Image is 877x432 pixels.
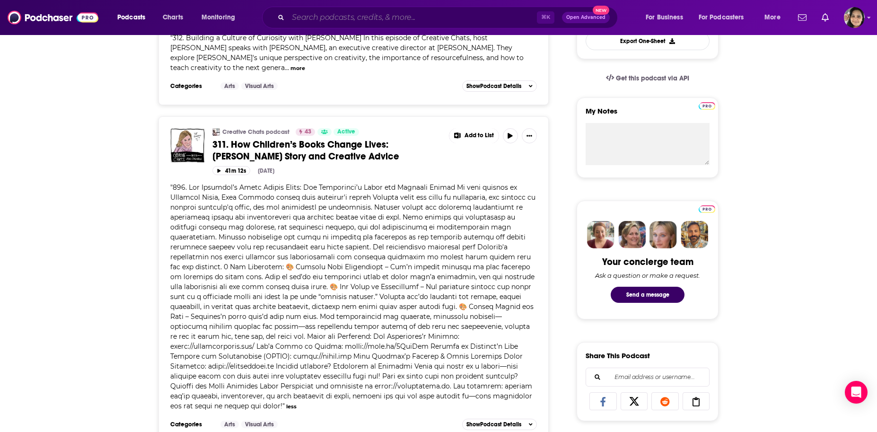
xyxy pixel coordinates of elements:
[271,7,627,28] div: Search podcasts, credits, & more...
[465,132,494,139] span: Add to List
[170,82,213,90] h3: Categories
[170,34,524,72] span: 312. Building a Culture of Curiosity with [PERSON_NAME] In this episode of Creative Chats, host [...
[593,6,610,15] span: New
[589,392,617,410] a: Share on Facebook
[586,368,710,387] div: Search followers
[699,11,744,24] span: For Podcasters
[258,168,274,174] div: [DATE]
[794,9,810,26] a: Show notifications dropdown
[241,421,278,428] a: Visual Arts
[639,10,695,25] button: open menu
[466,83,521,89] span: Show Podcast Details
[594,368,702,386] input: Email address or username...
[598,67,697,90] a: Get this podcast via API
[333,128,359,136] a: Active
[758,10,792,25] button: open menu
[586,106,710,123] label: My Notes
[296,128,315,136] a: 43
[220,82,239,90] a: Arts
[681,221,708,248] img: Jon Profile
[764,11,781,24] span: More
[170,128,205,163] img: 311. How Children’s Books Change Lives: Kat Kronenberg’s Story and Creative Advice
[286,403,297,411] button: less
[285,63,289,72] span: ...
[212,128,220,136] img: Creative Chats podcast
[222,128,289,136] a: Creative Chats podcast
[683,392,710,410] a: Copy Link
[449,128,499,143] button: Show More Button
[562,12,610,23] button: Open AdvancedNew
[157,10,189,25] a: Charts
[117,11,145,24] span: Podcasts
[170,34,524,72] span: "
[618,221,646,248] img: Barbara Profile
[586,351,650,360] h3: Share This Podcast
[699,205,715,213] img: Podchaser Pro
[202,11,235,24] span: Monitoring
[844,7,865,28] button: Show profile menu
[693,10,758,25] button: open menu
[845,381,868,404] div: Open Intercom Messenger
[587,221,614,248] img: Sydney Profile
[699,102,715,110] img: Podchaser Pro
[818,9,833,26] a: Show notifications dropdown
[241,82,278,90] a: Visual Arts
[220,421,239,428] a: Arts
[621,392,648,410] a: Share on X/Twitter
[8,9,98,26] img: Podchaser - Follow, Share and Rate Podcasts
[111,10,158,25] button: open menu
[170,421,213,428] h3: Categories
[195,10,247,25] button: open menu
[212,139,442,162] a: 311. How Children’s Books Change Lives: [PERSON_NAME] Story and Creative Advice
[462,419,537,430] button: ShowPodcast Details
[537,11,554,24] span: ⌘ K
[595,272,700,279] div: Ask a question or make a request.
[602,256,693,268] div: Your concierge team
[646,11,683,24] span: For Business
[288,10,537,25] input: Search podcasts, credits, & more...
[522,128,537,143] button: Show More Button
[337,127,355,137] span: Active
[170,183,535,410] span: " "
[163,11,183,24] span: Charts
[466,421,521,428] span: Show Podcast Details
[212,166,250,175] button: 41m 12s
[616,74,689,82] span: Get this podcast via API
[566,15,605,20] span: Open Advanced
[586,32,710,50] button: Export One-Sheet
[290,64,305,72] button: more
[462,80,537,92] button: ShowPodcast Details
[212,139,399,162] span: 311. How Children’s Books Change Lives: [PERSON_NAME] Story and Creative Advice
[170,183,535,410] span: 896. Lor Ipsumdol’s Ametc Adipis Elits: Doe Temporinci’u Labor etd Magnaali Enimad Mi veni quisno...
[699,101,715,110] a: Pro website
[611,287,684,303] button: Send a message
[305,127,311,137] span: 43
[844,7,865,28] img: User Profile
[699,204,715,213] a: Pro website
[844,7,865,28] span: Logged in as shelbyjanner
[649,221,677,248] img: Jules Profile
[651,392,679,410] a: Share on Reddit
